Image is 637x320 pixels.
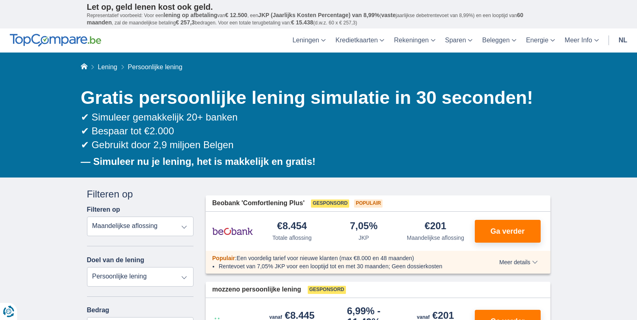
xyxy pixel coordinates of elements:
[521,28,560,53] a: Energie
[381,12,396,18] span: vaste
[10,34,101,47] img: TopCompare
[287,28,330,53] a: Leningen
[176,19,195,26] span: € 257,3
[225,12,248,18] span: € 12.500
[212,221,253,241] img: product.pl.alt Beobank
[440,28,478,53] a: Sparen
[212,255,235,261] span: Populair
[237,255,414,261] span: Een voordelig tarief voor nieuwe klanten (max €8.000 en 48 maanden)
[499,259,537,265] span: Meer details
[81,85,550,110] h1: Gratis persoonlijke lening simulatie in 30 seconden!
[407,234,464,242] div: Maandelijkse aflossing
[212,199,304,208] span: Beobank 'Comfortlening Plus'
[359,234,369,242] div: JKP
[311,199,349,208] span: Gesponsord
[350,221,378,232] div: 7,05%
[493,259,544,265] button: Meer details
[81,110,550,152] div: ✔ Simuleer gemakkelijk 20+ banken ✔ Bespaar tot €2.000 ✔ Gebruikt door 2,9 miljoen Belgen
[330,28,389,53] a: Kredietkaarten
[87,307,194,314] label: Bedrag
[490,228,524,235] span: Ga verder
[560,28,604,53] a: Meer Info
[277,221,307,232] div: €8.454
[87,206,120,213] label: Filteren op
[87,187,194,201] div: Filteren op
[614,28,632,53] a: nl
[87,12,550,26] p: Representatief voorbeeld: Voor een van , een ( jaarlijkse debetrentevoet van 8,99%) en een loopti...
[389,28,440,53] a: Rekeningen
[475,220,541,243] button: Ga verder
[272,234,312,242] div: Totale aflossing
[81,64,87,70] a: Home
[98,64,117,70] a: Lening
[258,12,380,18] span: JKP (Jaarlijks Kosten Percentage) van 8,99%
[219,262,470,270] li: Rentevoet van 7,05% JKP voor een looptijd tot en met 30 maanden; Geen dossierkosten
[291,19,313,26] span: € 15.438
[81,156,316,167] b: — Simuleer nu je lening, het is makkelijk en gratis!
[425,221,446,232] div: €201
[206,254,476,262] div: :
[477,28,521,53] a: Beleggen
[87,256,144,264] label: Doel van de lening
[308,286,346,294] span: Gesponsord
[87,2,550,12] p: Let op, geld lenen kost ook geld.
[212,285,301,294] span: mozzeno persoonlijke lening
[128,64,182,70] span: Persoonlijke lening
[163,12,217,18] span: lening op afbetaling
[87,12,524,26] span: 60 maanden
[354,199,383,208] span: Populair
